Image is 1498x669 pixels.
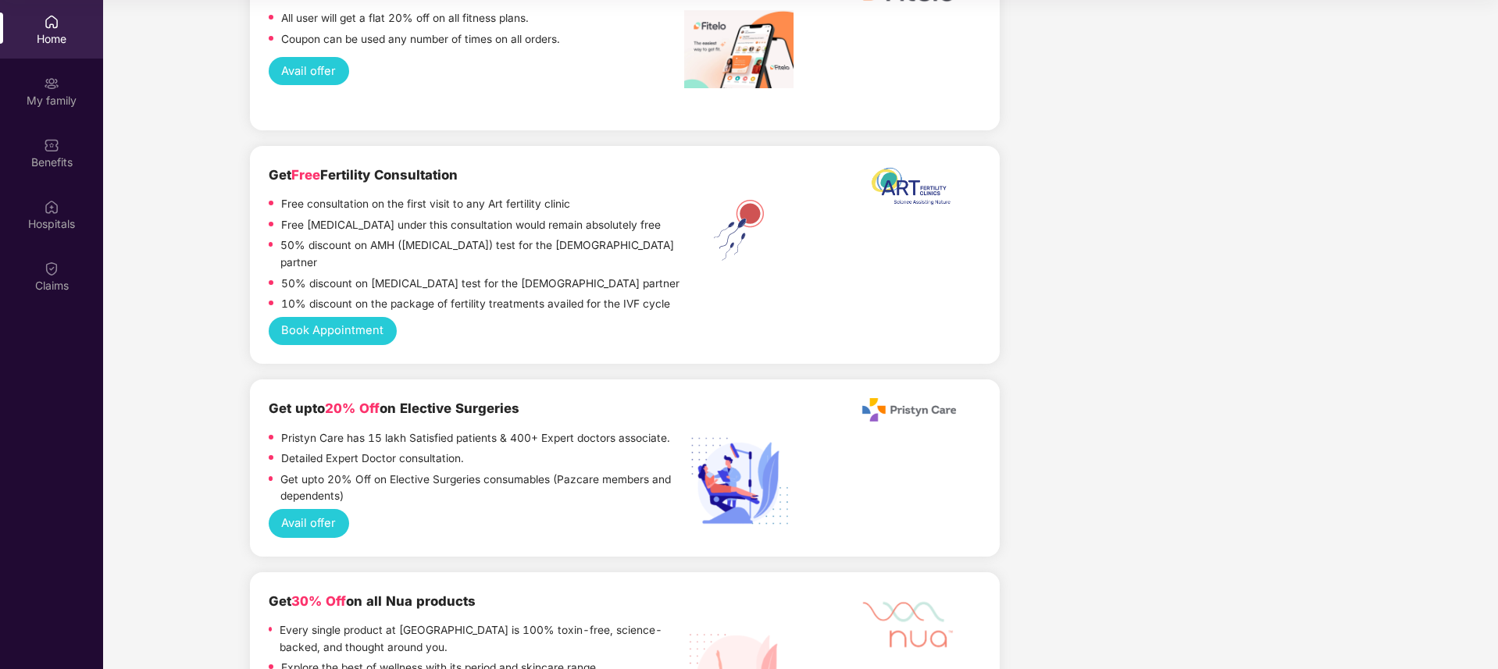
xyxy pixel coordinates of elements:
[281,10,529,27] p: All user will get a flat 20% off on all fitness plans.
[281,276,679,293] p: 50% discount on [MEDICAL_DATA] test for the [DEMOGRAPHIC_DATA] partner
[291,593,346,609] span: 30% Off
[281,196,570,213] p: Free consultation on the first visit to any Art fertility clinic
[281,450,464,468] p: Detailed Expert Doctor consultation.
[684,429,794,539] img: Elective%20Surgery.png
[269,167,458,183] b: Get Fertility Consultation
[269,57,349,86] button: Avail offer
[44,199,59,215] img: svg+xml;base64,PHN2ZyBpZD0iSG9zcGl0YWxzIiB4bWxucz0iaHR0cDovL3d3dy53My5vcmcvMjAwMC9zdmciIHdpZHRoPS...
[862,165,956,215] img: ART%20logo%20printable%20jpg.jpg
[281,31,560,48] p: Coupon can be used any number of times on all orders.
[44,261,59,276] img: svg+xml;base64,PHN2ZyBpZD0iQ2xhaW0iIHhtbG5zPSJodHRwOi8vd3d3LnczLm9yZy8yMDAwL3N2ZyIgd2lkdGg9IjIwIi...
[281,430,670,447] p: Pristyn Care has 15 lakh Satisfied patients & 400+ Expert doctors associate.
[44,137,59,153] img: svg+xml;base64,PHN2ZyBpZD0iQmVuZWZpdHMiIHhtbG5zPSJodHRwOi8vd3d3LnczLm9yZy8yMDAwL3N2ZyIgd2lkdGg9Ij...
[325,400,380,416] span: 20% Off
[44,14,59,30] img: svg+xml;base64,PHN2ZyBpZD0iSG9tZSIgeG1sbnM9Imh0dHA6Ly93d3cudzMub3JnLzIwMDAvc3ZnIiB3aWR0aD0iMjAiIG...
[269,317,397,346] button: Book Appointment
[684,10,794,88] img: image%20fitelo.jpeg
[281,217,661,234] p: Free [MEDICAL_DATA] under this consultation would remain absolutely free
[280,622,684,656] p: Every single product at [GEOGRAPHIC_DATA] is 100% toxin-free, science-backed, and thought around ...
[269,400,519,416] b: Get upto on Elective Surgeries
[269,593,476,609] b: Get on all Nua products
[280,472,684,505] p: Get upto 20% Off on Elective Surgeries consumables (Pazcare members and dependents)
[281,296,670,313] p: 10% discount on the package of fertility treatments availed for the IVF cycle
[280,237,683,271] p: 50% discount on AMH ([MEDICAL_DATA]) test for the [DEMOGRAPHIC_DATA] partner
[44,76,59,91] img: svg+xml;base64,PHN2ZyB3aWR0aD0iMjAiIGhlaWdodD0iMjAiIHZpZXdCb3g9IjAgMCAyMCAyMCIgZmlsbD0ibm9uZSIgeG...
[269,509,349,538] button: Avail offer
[862,591,956,653] img: Mask%20Group%20527.png
[862,398,956,422] img: Pristyn_Care_Logo%20(1).png
[291,167,320,183] span: Free
[684,196,794,265] img: ART%20Fertility.png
